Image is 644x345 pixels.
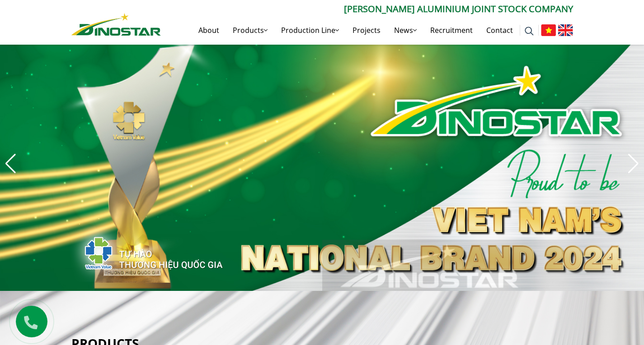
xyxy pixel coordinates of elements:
div: Previous slide [5,154,17,174]
a: News [387,16,423,45]
a: Contact [479,16,520,45]
div: Next slide [627,154,639,174]
img: English [558,24,573,36]
a: Products [226,16,274,45]
a: Recruitment [423,16,479,45]
img: search [525,27,534,36]
a: Production Line [274,16,346,45]
a: Projects [346,16,387,45]
a: About [192,16,226,45]
a: Nhôm Dinostar [71,11,161,35]
p: [PERSON_NAME] Aluminium Joint Stock Company [161,2,573,16]
img: Tiếng Việt [541,24,556,36]
img: Nhôm Dinostar [71,13,161,36]
img: thqg [58,221,224,282]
